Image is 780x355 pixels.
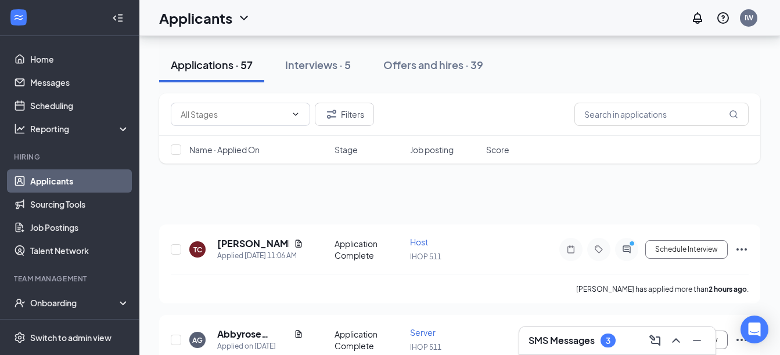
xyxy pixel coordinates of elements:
[645,240,728,259] button: Schedule Interview
[335,144,358,155] span: Stage
[30,71,130,94] a: Messages
[30,94,130,117] a: Scheduling
[735,242,749,256] svg: Ellipses
[716,11,730,25] svg: QuestionInfo
[709,285,747,294] b: 2 hours ago
[14,297,26,309] svg: UserCheck
[189,144,260,155] span: Name · Applied On
[690,334,704,347] svg: Minimize
[410,343,441,352] span: IHOP 511
[217,328,289,340] h5: Abbyrose Grodio
[592,245,606,254] svg: Tag
[30,123,130,135] div: Reporting
[181,108,286,121] input: All Stages
[193,245,202,255] div: TC
[217,237,289,250] h5: [PERSON_NAME]
[30,216,130,239] a: Job Postings
[30,332,112,343] div: Switch to admin view
[217,250,303,262] div: Applied [DATE] 11:06 AM
[606,336,610,346] div: 3
[410,144,454,155] span: Job posting
[564,245,578,254] svg: Note
[745,13,753,23] div: IW
[667,331,685,350] button: ChevronUp
[410,237,428,247] span: Host
[13,12,24,23] svg: WorkstreamLogo
[529,334,595,347] h3: SMS Messages
[30,239,130,262] a: Talent Network
[159,8,232,28] h1: Applicants
[14,123,26,135] svg: Analysis
[14,332,26,343] svg: Settings
[14,274,127,284] div: Team Management
[30,193,130,216] a: Sourcing Tools
[383,57,483,72] div: Offers and hires · 39
[237,11,251,25] svg: ChevronDown
[291,110,300,119] svg: ChevronDown
[735,333,749,347] svg: Ellipses
[335,328,404,352] div: Application Complete
[729,110,738,119] svg: MagnifyingGlass
[335,238,404,261] div: Application Complete
[294,329,303,339] svg: Document
[574,103,749,126] input: Search in applications
[14,152,127,162] div: Hiring
[112,12,124,24] svg: Collapse
[410,327,436,338] span: Server
[294,239,303,248] svg: Document
[217,340,303,352] div: Applied on [DATE]
[669,334,683,347] svg: ChevronUp
[688,331,706,350] button: Minimize
[285,57,351,72] div: Interviews · 5
[741,316,768,343] div: Open Intercom Messenger
[30,48,130,71] a: Home
[691,11,704,25] svg: Notifications
[620,245,634,254] svg: ActiveChat
[30,169,130,193] a: Applicants
[30,314,130,338] a: Team
[648,334,662,347] svg: ComposeMessage
[646,331,664,350] button: ComposeMessage
[576,284,749,294] p: [PERSON_NAME] has applied more than .
[410,252,441,261] span: IHOP 511
[325,107,339,121] svg: Filter
[192,335,203,345] div: AG
[486,144,509,155] span: Score
[627,240,641,249] svg: PrimaryDot
[30,297,120,309] div: Onboarding
[315,103,374,126] button: Filter Filters
[171,57,253,72] div: Applications · 57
